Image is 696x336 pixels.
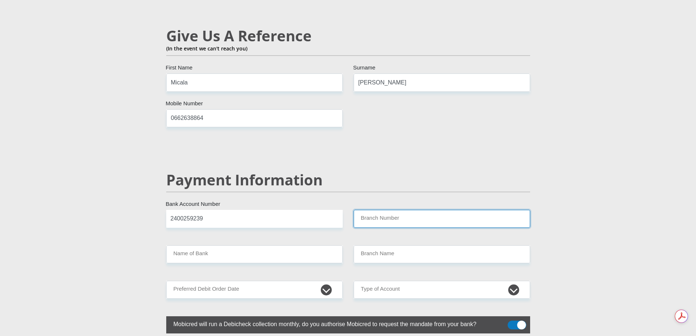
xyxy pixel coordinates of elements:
h2: Give Us A Reference [166,27,530,45]
p: (In the event we can't reach you) [166,45,530,52]
input: Name [166,73,343,91]
label: Mobicred will run a Debicheck collection monthly, do you authorise Mobicred to request the mandat... [166,316,494,331]
h2: Payment Information [166,171,530,189]
input: Branch Name [354,245,530,263]
input: Branch Number [354,210,530,228]
input: Bank Account Number [166,210,343,228]
input: Mobile Number [166,109,343,127]
input: Surname [354,73,530,91]
input: Name of Bank [166,245,343,263]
